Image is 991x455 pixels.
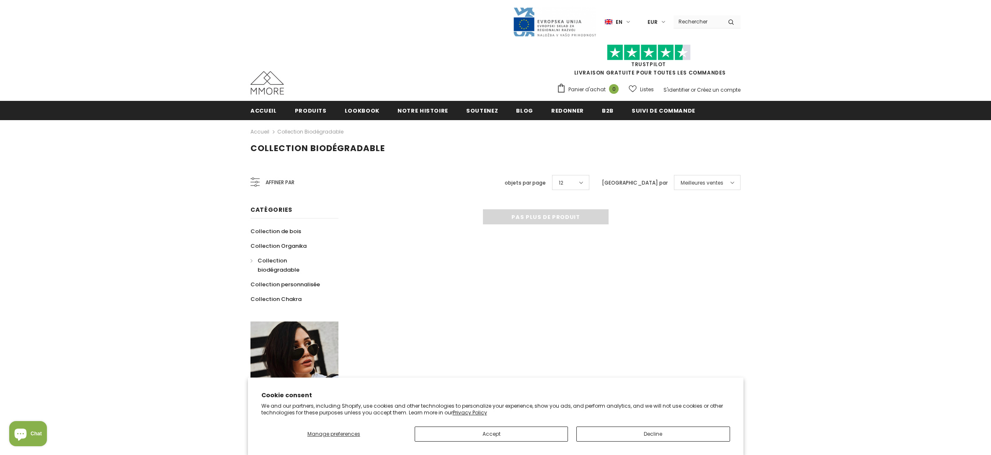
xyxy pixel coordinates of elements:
img: Javni Razpis [513,7,596,37]
span: Panier d'achat [568,85,606,94]
label: [GEOGRAPHIC_DATA] par [602,179,668,187]
label: objets par page [505,179,546,187]
span: en [616,18,622,26]
button: Decline [576,427,730,442]
a: Collection personnalisée [250,277,320,292]
p: We and our partners, including Shopify, use cookies and other technologies to personalize your ex... [261,403,730,416]
a: Lookbook [345,101,379,120]
img: Faites confiance aux étoiles pilotes [607,44,691,61]
a: Créez un compte [697,86,741,93]
a: Collection biodégradable [277,128,343,135]
span: EUR [648,18,658,26]
a: Javni Razpis [513,18,596,25]
span: Notre histoire [397,107,448,115]
button: Accept [415,427,568,442]
span: soutenez [466,107,498,115]
a: TrustPilot [631,61,666,68]
a: Redonner [551,101,584,120]
input: Search Site [674,15,722,28]
span: 0 [609,84,619,94]
span: Produits [295,107,327,115]
a: Panier d'achat 0 [557,83,623,96]
h2: Cookie consent [261,391,730,400]
span: Affiner par [266,178,294,187]
span: B2B [602,107,614,115]
span: Collection Organika [250,242,307,250]
a: Blog [516,101,533,120]
inbox-online-store-chat: Shopify online store chat [7,421,49,448]
a: S'identifier [663,86,689,93]
a: Produits [295,101,327,120]
a: Accueil [250,101,277,120]
a: Accueil [250,127,269,137]
a: Privacy Policy [453,409,487,416]
span: Collection Chakra [250,295,302,303]
a: Collection biodégradable [250,253,329,277]
span: Manage preferences [307,430,360,437]
span: Accueil [250,107,277,115]
span: or [691,86,696,93]
span: Blog [516,107,533,115]
span: Collection personnalisée [250,280,320,288]
span: Redonner [551,107,584,115]
button: Manage preferences [261,427,406,442]
a: Collection de bois [250,224,301,239]
a: Suivi de commande [632,101,695,120]
img: i-lang-1.png [605,18,612,26]
span: LIVRAISON GRATUITE POUR TOUTES LES COMMANDES [557,48,741,76]
span: 12 [559,179,563,187]
span: Suivi de commande [632,107,695,115]
span: Listes [640,85,654,94]
a: Listes [629,82,654,97]
span: Collection biodégradable [250,142,385,154]
a: soutenez [466,101,498,120]
img: Cas MMORE [250,71,284,95]
span: Collection biodégradable [258,257,299,274]
span: Collection de bois [250,227,301,235]
span: Lookbook [345,107,379,115]
a: B2B [602,101,614,120]
a: Collection Chakra [250,292,302,306]
a: Collection Organika [250,239,307,253]
a: Notre histoire [397,101,448,120]
span: Meilleures ventes [681,179,723,187]
span: Catégories [250,206,292,214]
